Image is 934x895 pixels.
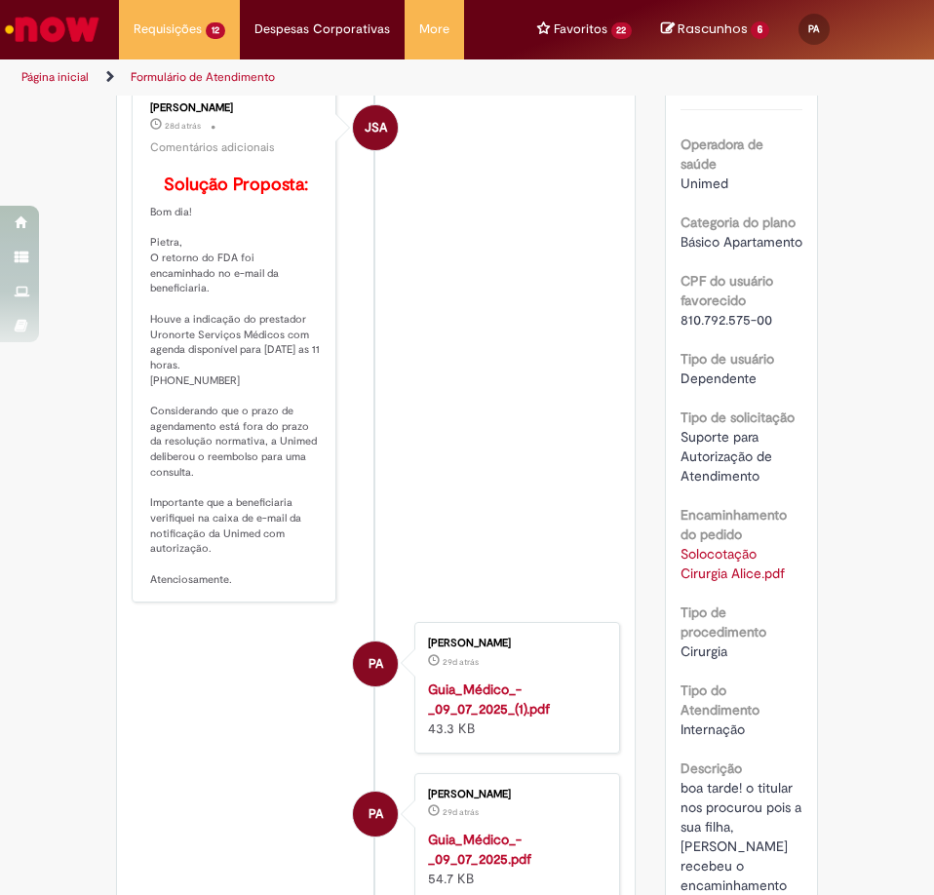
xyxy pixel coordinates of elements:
[681,214,796,231] b: Categoria do plano
[808,22,819,35] span: PA
[150,139,275,156] small: Comentários adicionais
[681,642,727,660] span: Cirurgia
[443,656,479,668] span: 29d atrás
[681,603,766,641] b: Tipo de procedimento
[681,759,742,777] b: Descrição
[353,792,398,837] div: Pietra Laiane Do Nascimento De Almeida
[681,370,757,387] span: Dependente
[681,272,773,309] b: CPF do usuário favorecido
[428,680,599,738] div: 43.3 KB
[681,428,776,485] span: Suporte para Autorização de Atendimento
[131,69,275,85] a: Formulário de Atendimento
[2,10,102,49] img: ServiceNow
[443,806,479,818] time: 31/07/2025 09:19:37
[206,22,225,39] span: 12
[21,69,89,85] a: Página inicial
[428,638,599,649] div: [PERSON_NAME]
[369,791,383,837] span: PA
[554,19,607,39] span: Favoritos
[681,136,763,173] b: Operadora de saúde
[134,19,202,39] span: Requisições
[681,311,772,329] span: 810.792.575-00
[150,102,321,114] div: [PERSON_NAME]
[428,831,531,868] a: Guia_Médico_-_09_07_2025.pdf
[681,175,728,192] span: Unimed
[15,59,452,96] ul: Trilhas de página
[353,642,398,686] div: Pietra Laiane Do Nascimento De Almeida
[419,19,449,39] span: More
[661,19,769,38] a: No momento, sua lista de rascunhos tem 6 Itens
[428,830,599,888] div: 54.7 KB
[365,104,387,151] span: JSA
[751,21,769,39] span: 6
[611,22,633,39] span: 22
[681,233,802,251] span: Básico Apartamento
[681,720,745,738] span: Internação
[165,120,201,132] span: 28d atrás
[428,681,550,718] a: Guia_Médico_-_09_07_2025_(1).pdf
[150,175,321,587] p: Bom dia! Pietra, O retorno do FDA foi encaminhado no e-mail da beneficiaria. Houve a indicação do...
[428,789,599,800] div: [PERSON_NAME]
[681,409,795,426] b: Tipo de solicitação
[369,641,383,687] span: PA
[681,545,785,582] a: Download de Solocotação Cirurgia Alice.pdf
[681,681,759,719] b: Tipo do Atendimento
[681,506,787,543] b: Encaminhamento do pedido
[443,806,479,818] span: 29d atrás
[254,19,390,39] span: Despesas Corporativas
[353,105,398,150] div: Josiane Souza Araujo
[164,174,308,196] b: Solução Proposta:
[681,350,774,368] b: Tipo de usuário
[678,19,748,38] span: Rascunhos
[443,656,479,668] time: 31/07/2025 09:19:46
[165,120,201,132] time: 01/08/2025 11:32:10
